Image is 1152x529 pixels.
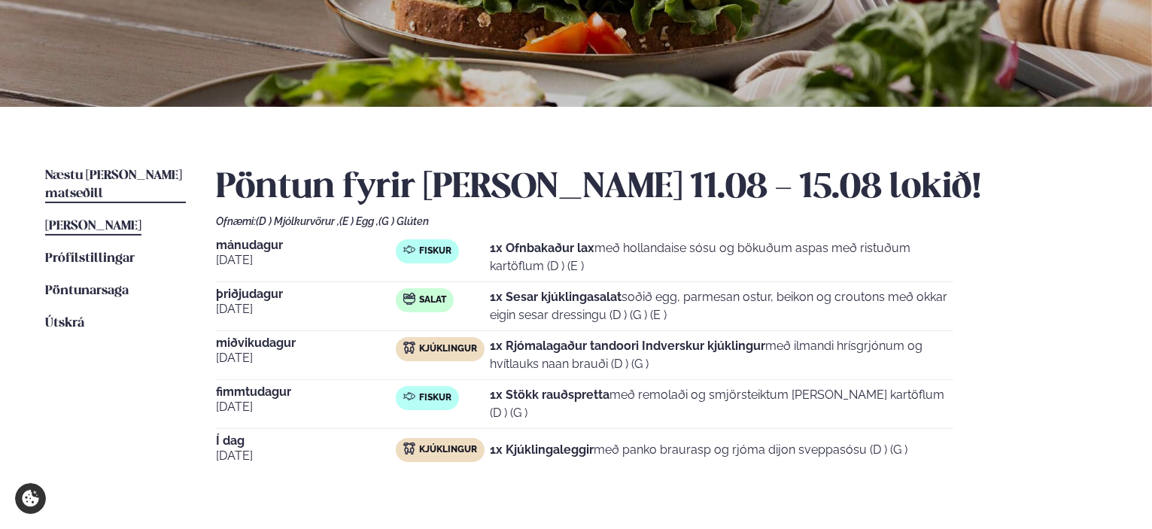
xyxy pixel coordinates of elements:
strong: 1x Sesar kjúklingasalat [490,290,622,304]
span: Fiskur [419,245,451,257]
span: þriðjudagur [216,288,396,300]
span: miðvikudagur [216,337,396,349]
span: (G ) Glúten [378,215,429,227]
a: Næstu [PERSON_NAME] matseðill [45,167,186,203]
span: Pöntunarsaga [45,284,129,297]
span: (E ) Egg , [339,215,378,227]
a: Cookie settings [15,483,46,514]
span: [DATE] [216,398,396,416]
a: Útskrá [45,315,84,333]
span: mánudagur [216,239,396,251]
img: fish.svg [403,244,415,256]
span: Prófílstillingar [45,252,135,265]
img: fish.svg [403,391,415,403]
div: Ofnæmi: [216,215,1107,227]
span: Kjúklingur [419,343,477,355]
a: [PERSON_NAME] [45,217,141,236]
img: chicken.svg [403,442,415,455]
span: Fiskur [419,392,451,404]
span: Útskrá [45,317,84,330]
p: með hollandaise sósu og bökuðum aspas með ristuðum kartöflum (D ) (E ) [490,239,953,275]
span: Næstu [PERSON_NAME] matseðill [45,169,182,200]
strong: 1x Kjúklingaleggir [490,442,594,457]
img: chicken.svg [403,342,415,354]
span: (D ) Mjólkurvörur , [256,215,339,227]
p: með ilmandi hrísgrjónum og hvítlauks naan brauði (D ) (G ) [490,337,953,373]
img: salad.svg [403,293,415,305]
strong: 1x Rjómalagaður tandoori Indverskur kjúklingur [490,339,765,353]
span: Salat [419,294,446,306]
strong: 1x Stökk rauðspretta [490,388,609,402]
span: Kjúklingur [419,444,477,456]
span: fimmtudagur [216,386,396,398]
a: Prófílstillingar [45,250,135,268]
p: soðið egg, parmesan ostur, beikon og croutons með okkar eigin sesar dressingu (D ) (G ) (E ) [490,288,953,324]
span: [DATE] [216,349,396,367]
span: Í dag [216,435,396,447]
strong: 1x Ofnbakaður lax [490,241,594,255]
h2: Pöntun fyrir [PERSON_NAME] 11.08 - 15.08 lokið! [216,167,1107,209]
span: [DATE] [216,300,396,318]
span: [DATE] [216,447,396,465]
p: með remolaði og smjörsteiktum [PERSON_NAME] kartöflum (D ) (G ) [490,386,953,422]
a: Pöntunarsaga [45,282,129,300]
span: [DATE] [216,251,396,269]
span: [PERSON_NAME] [45,220,141,233]
p: með panko braurasp og rjóma dijon sveppasósu (D ) (G ) [490,441,907,459]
